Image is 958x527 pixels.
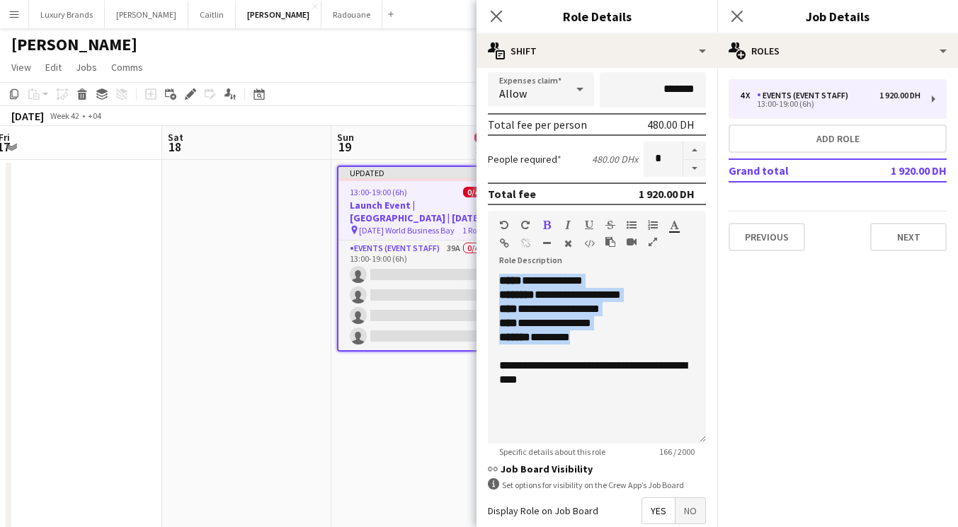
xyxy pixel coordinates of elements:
button: Strikethrough [605,219,615,231]
app-card-role: Events (Event Staff)39A0/413:00-19:00 (6h) [338,241,494,350]
span: 0/4 [474,132,494,143]
div: 13:00-19:00 (6h) [740,100,920,108]
button: Decrease [683,160,706,178]
h3: Job Details [717,7,958,25]
div: Set options for visibility on the Crew App’s Job Board [488,478,706,492]
button: Next [870,223,947,251]
div: Total fee [488,187,536,201]
span: Edit [45,61,62,74]
span: Sat [168,131,183,144]
span: Sun [337,131,354,144]
span: Yes [642,498,675,523]
div: 1 920.00 DH [879,91,920,100]
button: Bold [542,219,552,231]
div: 1 920.00 DH [639,187,695,201]
button: Unordered List [627,219,637,231]
a: View [6,58,37,76]
span: Week 42 [47,110,82,121]
td: Grand total [729,159,857,182]
button: Previous [729,223,805,251]
button: Caitlin [188,1,236,28]
h1: [PERSON_NAME] [11,34,137,55]
div: Roles [717,34,958,68]
h3: Role Details [477,7,717,25]
button: Undo [499,219,509,231]
span: 0/4 [463,187,483,197]
div: [DATE] [11,109,44,123]
button: [PERSON_NAME] [236,1,321,28]
span: [DATE] World Business Bay [359,225,455,236]
button: Redo [520,219,530,231]
h3: Launch Event | [GEOGRAPHIC_DATA] | [DATE] [338,199,494,224]
span: 13:00-19:00 (6h) [350,187,407,197]
div: +04 [88,110,101,121]
div: Events (Event Staff) [757,91,854,100]
div: 4 x [740,91,757,100]
span: Allow [499,86,527,100]
button: Horizontal Line [542,238,552,249]
app-job-card: Updated13:00-19:00 (6h)0/4Launch Event | [GEOGRAPHIC_DATA] | [DATE] [DATE] World Business Bay1 Ro... [337,166,496,352]
div: 1 Job [475,144,494,155]
span: Specific details about this role [488,446,617,457]
a: Edit [40,58,67,76]
span: 1 Role [462,225,483,236]
button: Fullscreen [648,236,658,248]
h3: Job Board Visibility [488,463,706,475]
button: Text Color [669,219,679,231]
div: 480.00 DH x [592,153,638,166]
button: Insert Link [499,238,509,249]
div: 480.00 DH [647,117,695,132]
button: [PERSON_NAME] [105,1,188,28]
button: HTML Code [584,238,594,249]
button: Insert video [627,236,637,248]
div: Updated [338,167,494,178]
span: 19 [335,139,354,155]
span: Comms [111,61,143,74]
div: Shift [477,34,717,68]
span: View [11,61,31,74]
td: 1 920.00 DH [857,159,947,182]
button: Add role [729,124,947,153]
button: Luxury Brands [29,1,105,28]
button: Ordered List [648,219,658,231]
button: Paste as plain text [605,236,615,248]
span: 18 [166,139,183,155]
button: Underline [584,219,594,231]
button: Increase [683,141,706,160]
span: No [675,498,705,523]
button: Radouane [321,1,382,28]
a: Comms [106,58,149,76]
div: Total fee per person [488,117,587,132]
button: Italic [563,219,573,231]
a: Jobs [70,58,103,76]
button: Clear Formatting [563,238,573,249]
span: Jobs [76,61,97,74]
span: 166 / 2000 [648,446,706,457]
label: People required [488,153,561,166]
label: Display Role on Job Board [488,504,598,517]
